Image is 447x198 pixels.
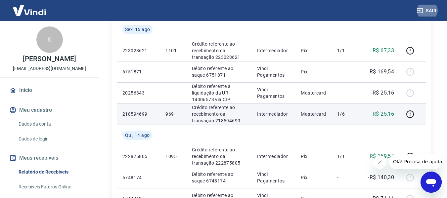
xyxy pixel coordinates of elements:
p: Crédito referente ao recebimento da transação 222875805 [192,146,246,166]
p: 218594699 [122,111,155,117]
a: Recebíveis Futuros Online [16,180,91,194]
p: R$ 169,54 [370,152,394,160]
iframe: Fechar mensagem [373,156,386,169]
span: Sex, 15 ago [125,26,150,33]
p: - [337,174,357,181]
p: Pix [301,68,327,75]
p: 1/1 [337,153,357,160]
p: Pix [301,153,327,160]
p: - [337,90,357,96]
p: Mastercard [301,111,327,117]
a: Relatório de Recebíveis [16,165,91,179]
iframe: Mensagem da empresa [389,154,442,169]
p: Vindi Pagamentos [257,86,291,99]
p: 222875805 [122,153,155,160]
p: R$ 25,16 [373,110,394,118]
p: R$ 67,33 [373,47,394,55]
p: 1101 [165,47,181,54]
p: 6748174 [122,174,155,181]
p: Pix [301,174,327,181]
button: Meus recebíveis [8,151,91,165]
p: 969 [165,111,181,117]
button: Meu cadastro [8,103,91,117]
p: [PERSON_NAME] [23,56,76,62]
p: 1/6 [337,111,357,117]
a: Dados da conta [16,117,91,131]
span: Olá! Precisa de ajuda? [4,5,56,10]
p: Débito referente ao saque 6748174 [192,171,246,184]
p: Mastercard [301,90,327,96]
p: - [337,68,357,75]
p: Vindi Pagamentos [257,65,291,78]
a: Início [8,83,91,98]
p: Débito referente à liquidação da UR 14006573 via CIP [192,83,246,103]
p: Débito referente ao saque 6751871 [192,65,246,78]
p: 1095 [165,153,181,160]
p: [EMAIL_ADDRESS][DOMAIN_NAME] [13,65,86,72]
p: 1/1 [337,47,357,54]
p: Vindi Pagamentos [257,171,291,184]
button: Sair [415,5,439,17]
p: 223028621 [122,47,155,54]
div: K [36,26,63,53]
p: -R$ 169,54 [368,68,394,76]
p: -R$ 140,30 [368,174,394,181]
p: Intermediador [257,47,291,54]
p: Pix [301,47,327,54]
p: Crédito referente ao recebimento da transação 223028621 [192,41,246,60]
span: Qui, 14 ago [125,132,150,139]
p: 20256343 [122,90,155,96]
p: 6751871 [122,68,155,75]
p: Crédito referente ao recebimento da transação 218594699 [192,104,246,124]
p: Intermediador [257,111,291,117]
img: Vindi [8,0,51,20]
a: Dados de login [16,132,91,146]
iframe: Botão para abrir a janela de mensagens [421,172,442,193]
p: -R$ 25,16 [371,89,394,97]
p: Intermediador [257,153,291,160]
